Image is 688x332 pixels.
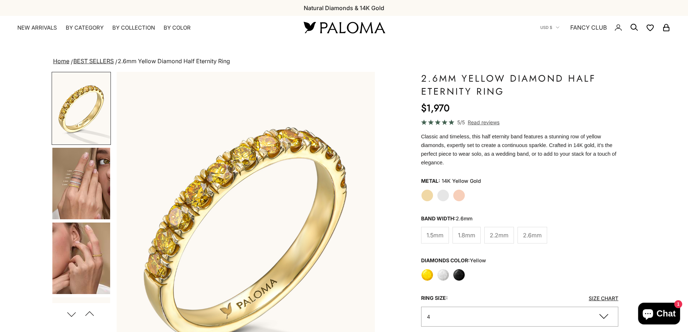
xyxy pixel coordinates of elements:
nav: breadcrumbs [52,56,636,66]
legend: Ring Size: [421,293,448,303]
button: Go to item 5 [52,222,111,295]
a: Home [53,57,69,65]
inbox-online-store-chat: Shopify online store chat [636,303,682,326]
span: 2.6mm Yellow Diamond Half Eternity Ring [118,57,230,65]
span: 2.2mm [490,230,509,240]
button: Go to item 1 [52,72,111,145]
span: 1.8mm [458,230,475,240]
variant-option-value: 14K Yellow Gold [442,176,481,186]
summary: By Color [164,24,191,31]
button: Go to item 4 [52,147,111,220]
button: 4 [421,307,619,327]
variant-option-value: yellow [470,257,486,263]
span: Read reviews [468,118,499,126]
sale-price: $1,970 [421,101,450,115]
a: FANCY CLUB [570,23,607,32]
span: 1.5mm [427,230,443,240]
h1: 2.6mm Yellow Diamond Half Eternity Ring [421,72,619,98]
nav: Secondary navigation [540,16,671,39]
p: Natural Diamonds & 14K Gold [304,3,384,13]
span: USD $ [540,24,552,31]
legend: Metal: [421,176,440,186]
img: #YellowGold [52,73,110,144]
legend: Diamonds Color: [421,255,486,266]
span: 4 [427,314,430,320]
a: NEW ARRIVALS [17,24,57,31]
span: 5/5 [457,118,465,126]
a: 5/5 Read reviews [421,118,619,126]
button: USD $ [540,24,559,31]
nav: Primary navigation [17,24,286,31]
span: 2.6mm [523,230,542,240]
img: #YellowGold #WhiteGold #RoseGold [52,223,110,294]
a: BEST SELLERS [73,57,114,65]
variant-option-value: 2.6mm [456,215,472,221]
summary: By Collection [112,24,155,31]
span: Classic and timeless, this half eternity band features a stunning row of yellow diamonds, expertl... [421,134,616,165]
a: Size Chart [589,295,618,301]
legend: Band Width: [421,213,472,224]
img: #YellowGold #WhiteGold #RoseGold [52,148,110,219]
summary: By Category [66,24,104,31]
